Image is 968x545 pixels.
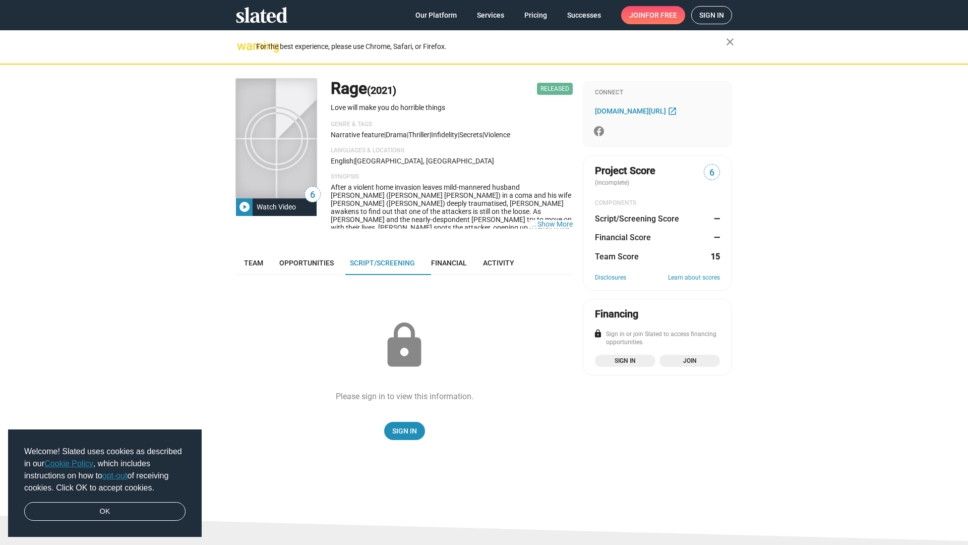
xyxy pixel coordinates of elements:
[237,40,249,52] mat-icon: warning
[458,131,459,139] span: |
[236,251,271,275] a: Team
[710,213,720,224] dd: —
[665,356,714,366] span: Join
[475,251,522,275] a: Activity
[621,6,685,24] a: Joinfor free
[595,105,680,117] a: [DOMAIN_NAME][URL]
[704,166,719,180] span: 6
[386,131,407,139] span: Drama
[483,259,514,267] span: Activity
[593,329,602,338] mat-icon: lock
[367,84,396,96] span: (2021)
[595,199,720,207] div: COMPONENTS
[407,6,465,24] a: Our Platform
[331,131,384,139] span: Narrative feature
[595,179,631,186] span: (incomplete)
[336,391,473,402] div: Please sign in to view this information.
[407,131,408,139] span: |
[724,36,736,48] mat-icon: close
[331,183,572,256] span: After a violent home invasion leaves mild-mannered husband [PERSON_NAME] ([PERSON_NAME] [PERSON_N...
[384,422,425,440] a: Sign In
[384,131,386,139] span: |
[305,188,320,202] span: 6
[595,274,626,282] a: Disclosures
[699,7,724,24] span: Sign in
[595,232,651,243] dt: Financial Score
[431,131,458,139] span: infidelity
[668,106,677,116] mat-icon: open_in_new
[595,355,655,367] a: Sign in
[331,157,353,165] span: English
[331,147,573,155] p: Languages & Locations
[331,121,573,129] p: Genre & Tags
[595,107,666,115] span: [DOMAIN_NAME][URL]
[355,157,494,165] span: [GEOGRAPHIC_DATA], [GEOGRAPHIC_DATA]
[595,89,720,97] div: Connect
[253,198,300,216] div: Watch Video
[524,6,547,24] span: Pricing
[559,6,609,24] a: Successes
[44,459,93,468] a: Cookie Policy
[595,164,655,178] span: Project Score
[430,131,431,139] span: |
[342,251,423,275] a: Script/Screening
[392,422,417,440] span: Sign In
[629,6,677,24] span: Join
[8,429,202,537] div: cookieconsent
[710,251,720,262] dd: 15
[271,251,342,275] a: Opportunities
[537,220,573,228] button: …Show More
[279,259,334,267] span: Opportunities
[595,331,720,347] div: Sign in or join Slated to access financing opportunities.
[516,6,555,24] a: Pricing
[601,356,649,366] span: Sign in
[668,274,720,282] a: Learn about scores
[24,446,186,494] span: Welcome! Slated uses cookies as described in our , which includes instructions on how to of recei...
[236,198,317,216] button: Watch Video
[645,6,677,24] span: for free
[331,173,573,181] p: Synopsis
[477,6,504,24] span: Services
[431,259,467,267] span: Financial
[24,502,186,521] a: dismiss cookie message
[244,259,263,267] span: Team
[331,103,573,113] p: Love will make you do horrible things
[408,131,430,139] span: Thriller
[595,251,639,262] dt: Team Score
[256,40,726,53] div: For the best experience, please use Chrome, Safari, or Firefox.
[527,220,537,228] span: …
[595,307,638,321] div: Financing
[595,213,679,224] dt: Script/Screening Score
[691,6,732,24] a: Sign in
[415,6,457,24] span: Our Platform
[659,355,720,367] a: Join
[459,131,482,139] span: secrets
[423,251,475,275] a: Financial
[710,232,720,243] dd: —
[482,131,484,139] span: |
[469,6,512,24] a: Services
[102,471,128,480] a: opt-out
[331,78,396,99] h1: Rage
[353,157,355,165] span: |
[567,6,601,24] span: Successes
[350,259,415,267] span: Script/Screening
[238,201,251,213] mat-icon: play_circle_filled
[537,83,573,95] span: Released
[484,131,510,139] span: violence
[379,320,430,371] mat-icon: lock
